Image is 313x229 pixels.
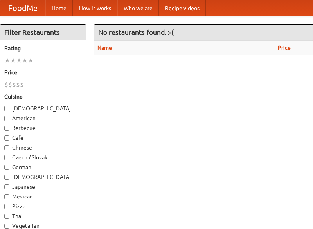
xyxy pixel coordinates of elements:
label: Chinese [4,144,82,151]
a: Home [45,0,73,16]
h4: Filter Restaurants [0,25,86,40]
li: ★ [4,56,10,65]
input: American [4,116,9,121]
a: FoodMe [0,0,45,16]
input: Thai [4,214,9,219]
li: ★ [22,56,28,65]
li: ★ [28,56,34,65]
label: Pizza [4,202,82,210]
input: [DEMOGRAPHIC_DATA] [4,106,9,111]
label: [DEMOGRAPHIC_DATA] [4,173,82,181]
h5: Price [4,69,82,76]
label: Barbecue [4,124,82,132]
li: ★ [16,56,22,65]
ng-pluralize: No restaurants found. :-( [98,29,174,36]
label: [DEMOGRAPHIC_DATA] [4,105,82,112]
a: Price [278,45,291,51]
li: $ [20,80,24,89]
a: Recipe videos [159,0,206,16]
input: Mexican [4,194,9,199]
input: Chinese [4,145,9,150]
input: Czech / Slovak [4,155,9,160]
li: $ [16,80,20,89]
label: Japanese [4,183,82,191]
li: $ [8,80,12,89]
li: $ [12,80,16,89]
h5: Rating [4,44,82,52]
input: Pizza [4,204,9,209]
input: Cafe [4,135,9,141]
label: American [4,114,82,122]
a: Who we are [117,0,159,16]
a: Name [97,45,112,51]
input: [DEMOGRAPHIC_DATA] [4,175,9,180]
input: German [4,165,9,170]
li: $ [4,80,8,89]
h5: Cuisine [4,93,82,101]
input: Vegetarian [4,224,9,229]
a: How it works [73,0,117,16]
label: Czech / Slovak [4,153,82,161]
label: Mexican [4,193,82,200]
label: Cafe [4,134,82,142]
label: Thai [4,212,82,220]
li: ★ [10,56,16,65]
input: Barbecue [4,126,9,131]
input: Japanese [4,184,9,189]
label: German [4,163,82,171]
